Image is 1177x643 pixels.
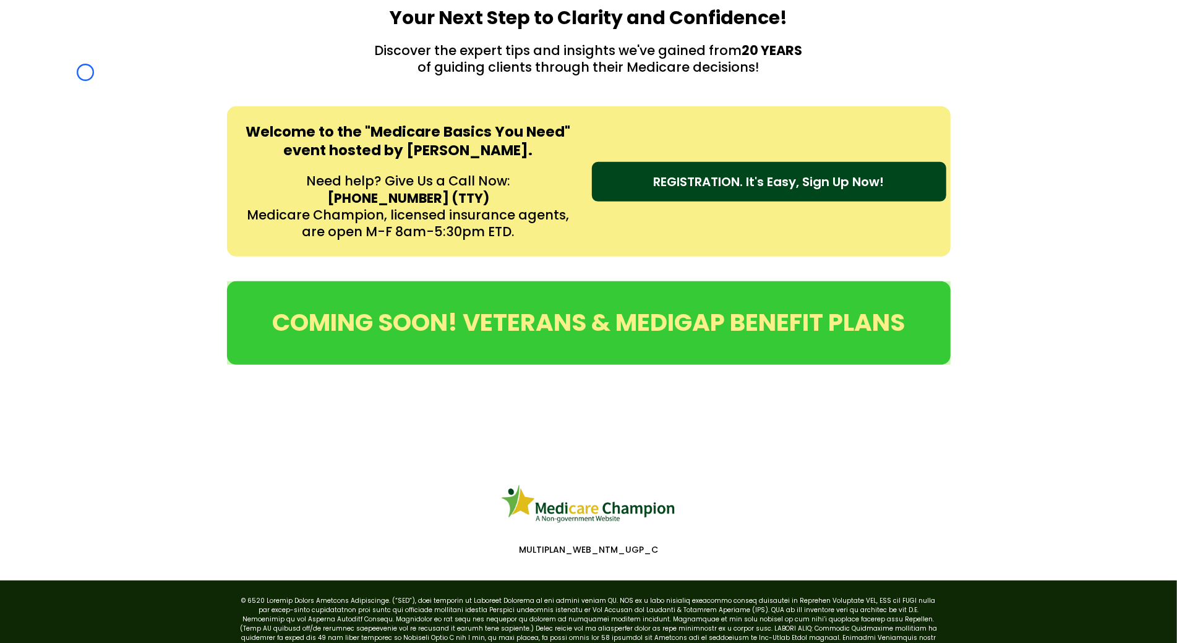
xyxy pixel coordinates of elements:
[654,172,884,191] span: REGISTRATION. It's Easy, Sign Up Now!
[244,207,573,241] p: Medicare Champion, licensed insurance agents, are open M-F 8am-5:30pm ETD.
[230,42,948,59] p: Discover the expert tips and insights we've gained from
[230,59,948,75] p: of guiding clients through their Medicare decisions!
[272,305,905,339] span: COMING SOON! VETERANS & MEDIGAP BENEFIT PLANS
[244,172,573,189] p: Need help? Give Us a Call Now:
[742,41,803,59] strong: 20 YEARS
[592,162,946,202] a: REGISTRATION. It's Easy, Sign Up Now!
[327,189,489,207] strong: [PHONE_NUMBER] (TTY)
[233,544,944,555] p: MULTIPLAN_WEB_NTM_UGP_C
[390,4,787,31] strong: Your Next Step to Clarity and Confidence!
[246,122,571,160] strong: Welcome to the "Medicare Basics You Need" event hosted by [PERSON_NAME].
